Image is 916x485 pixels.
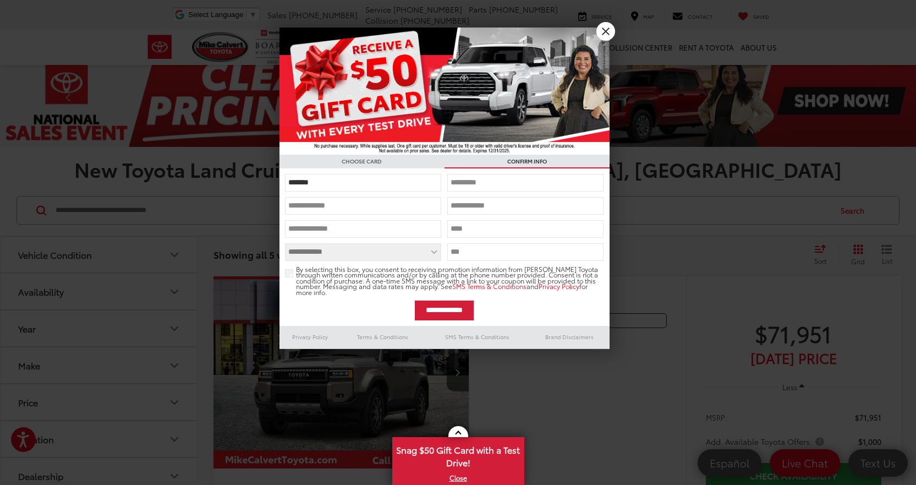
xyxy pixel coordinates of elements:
[445,155,610,168] h3: CONFIRM INFO
[529,330,610,344] a: Brand Disclaimers
[539,281,579,291] a: Privacy Policy
[341,330,425,344] a: Terms & Conditions
[279,330,341,344] a: Privacy Policy
[279,155,445,168] h3: CHOOSE CARD
[279,28,610,155] img: 55838_top_625864.jpg
[425,330,529,344] a: SMS Terms & Conditions
[452,281,526,291] a: SMS Terms & Conditions
[296,266,604,296] span: By selecting this box, you consent to receiving promotion information from [PERSON_NAME] Toyota t...
[393,438,523,472] span: Snag $50 Gift Card with a Test Drive!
